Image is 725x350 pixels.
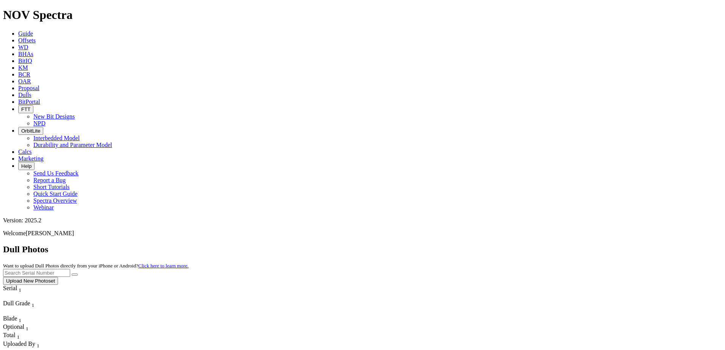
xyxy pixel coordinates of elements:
[18,64,28,71] a: KM
[32,300,35,306] span: Sort None
[3,315,17,322] span: Blade
[3,341,74,349] div: Uploaded By Sort None
[3,323,30,332] div: Optional Sort None
[26,323,28,330] span: Sort None
[3,315,30,323] div: Sort None
[33,204,54,211] a: Webinar
[33,184,70,190] a: Short Tutorials
[18,98,40,105] a: BitPortal
[3,285,35,300] div: Sort None
[3,285,35,293] div: Serial Sort None
[18,92,31,98] a: Dulls
[18,30,33,37] a: Guide
[18,44,28,50] a: WD
[18,37,36,44] a: Offsets
[18,162,35,170] button: Help
[3,323,30,332] div: Sort None
[18,71,30,78] a: BCR
[21,128,40,134] span: OrbitLite
[26,326,28,331] sub: 1
[3,293,35,300] div: Column Menu
[18,105,33,113] button: FTT
[37,343,39,348] sub: 1
[3,332,30,340] div: Total Sort None
[33,120,46,127] a: NPD
[3,263,188,269] small: Want to upload Dull Photos directly from your iPhone or Android?
[3,300,56,315] div: Sort None
[33,197,77,204] a: Spectra Overview
[19,317,21,323] sub: 1
[19,315,21,322] span: Sort None
[33,177,66,183] a: Report a Bug
[3,323,24,330] span: Optional
[37,341,39,347] span: Sort None
[3,285,17,291] span: Serial
[33,113,75,120] a: New Bit Designs
[17,334,20,340] sub: 1
[3,230,722,237] p: Welcome
[18,127,43,135] button: OrbitLite
[26,230,74,236] span: [PERSON_NAME]
[3,300,56,308] div: Dull Grade Sort None
[3,332,16,338] span: Total
[33,191,77,197] a: Quick Start Guide
[21,163,31,169] span: Help
[18,85,39,91] a: Proposal
[18,78,31,84] a: OAR
[3,277,58,285] button: Upload New Photoset
[32,302,35,308] sub: 1
[3,269,70,277] input: Search Serial Number
[3,300,30,306] span: Dull Grade
[21,106,30,112] span: FTT
[19,285,21,291] span: Sort None
[3,332,30,340] div: Sort None
[33,170,78,177] a: Send Us Feedback
[3,315,30,323] div: Blade Sort None
[18,51,33,57] a: BHAs
[19,287,21,293] sub: 1
[3,244,722,255] h2: Dull Photos
[3,217,722,224] div: Version: 2025.2
[18,58,32,64] a: BitIQ
[3,341,35,347] span: Uploaded By
[138,263,189,269] a: Click here to learn more.
[17,332,20,338] span: Sort None
[18,148,32,155] a: Calcs
[18,155,44,162] a: Marketing
[3,8,722,22] h1: NOV Spectra
[33,135,80,141] a: Interbedded Model
[33,142,112,148] a: Durability and Parameter Model
[3,308,56,315] div: Column Menu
